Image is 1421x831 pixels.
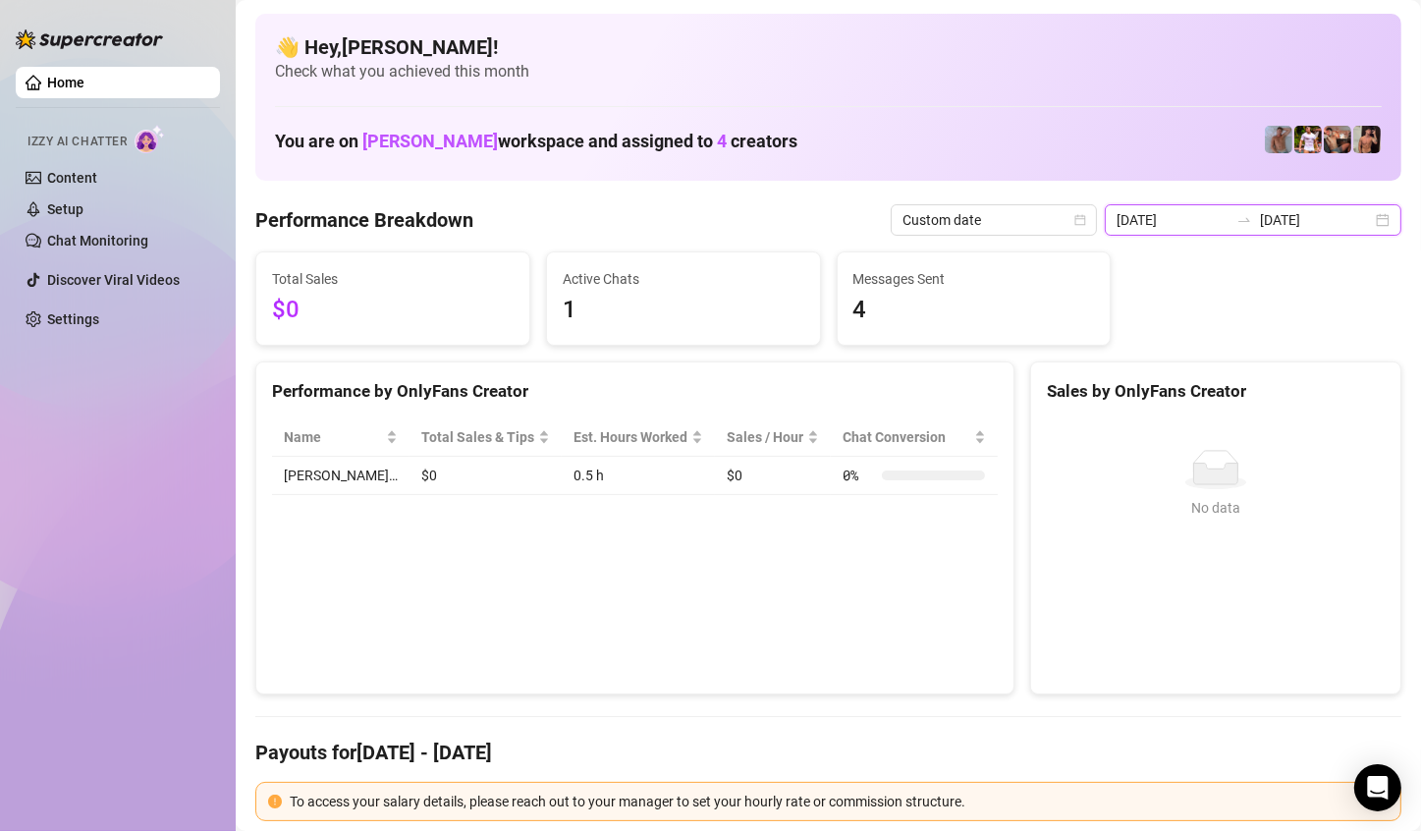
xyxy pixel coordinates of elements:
h4: 👋 Hey, [PERSON_NAME] ! [275,33,1382,61]
div: Open Intercom Messenger [1354,764,1401,811]
img: Hector [1294,126,1322,153]
div: To access your salary details, please reach out to your manager to set your hourly rate or commis... [290,791,1389,812]
th: Name [272,418,410,457]
span: Active Chats [563,268,804,290]
td: $0 [410,457,562,495]
div: Sales by OnlyFans Creator [1047,378,1385,405]
img: Joey [1265,126,1292,153]
img: logo-BBDzfeDw.svg [16,29,163,49]
h4: Payouts for [DATE] - [DATE] [255,739,1401,766]
td: 0.5 h [562,457,715,495]
a: Discover Viral Videos [47,272,180,288]
span: $0 [272,292,514,329]
span: [PERSON_NAME] [362,131,498,151]
img: Zach [1353,126,1381,153]
img: Osvaldo [1324,126,1351,153]
span: Sales / Hour [727,426,803,448]
span: Total Sales [272,268,514,290]
div: Performance by OnlyFans Creator [272,378,998,405]
th: Sales / Hour [715,418,831,457]
div: Est. Hours Worked [574,426,687,448]
span: 4 [717,131,727,151]
span: Izzy AI Chatter [27,133,127,151]
a: Settings [47,311,99,327]
h1: You are on workspace and assigned to creators [275,131,797,152]
span: 1 [563,292,804,329]
a: Content [47,170,97,186]
span: Check what you achieved this month [275,61,1382,83]
td: [PERSON_NAME]… [272,457,410,495]
span: Name [284,426,382,448]
a: Chat Monitoring [47,233,148,249]
span: exclamation-circle [268,795,282,808]
span: swap-right [1236,212,1252,228]
input: Start date [1117,209,1229,231]
span: 4 [853,292,1095,329]
td: $0 [715,457,831,495]
div: No data [1055,497,1377,519]
span: Messages Sent [853,268,1095,290]
a: Home [47,75,84,90]
span: to [1236,212,1252,228]
h4: Performance Breakdown [255,206,473,234]
span: Chat Conversion [843,426,969,448]
th: Total Sales & Tips [410,418,562,457]
span: Custom date [902,205,1085,235]
input: End date [1260,209,1372,231]
a: Setup [47,201,83,217]
span: 0 % [843,465,874,486]
img: AI Chatter [135,125,165,153]
th: Chat Conversion [831,418,997,457]
span: calendar [1074,214,1086,226]
span: Total Sales & Tips [421,426,534,448]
